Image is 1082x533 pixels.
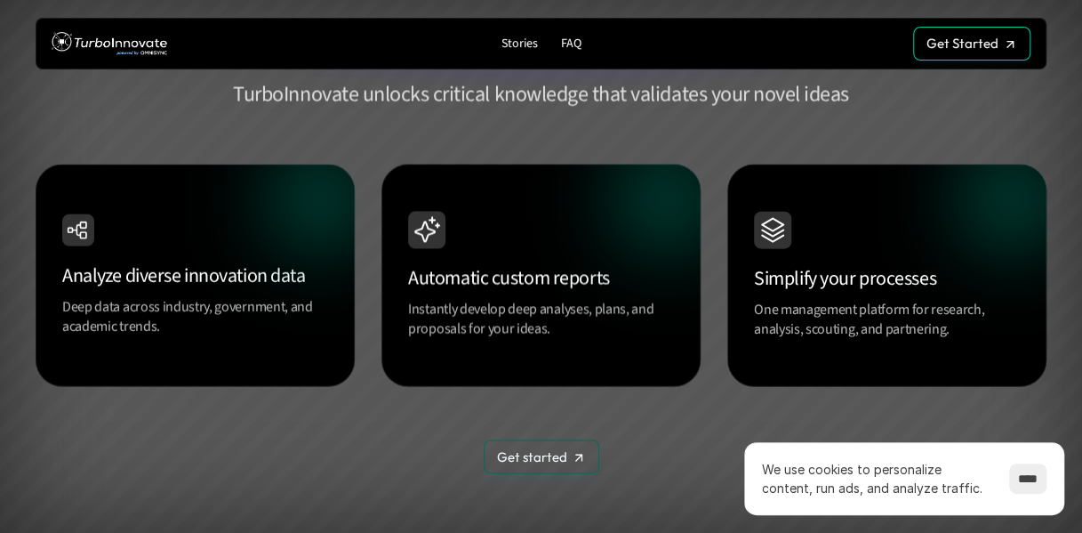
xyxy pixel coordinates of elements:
[554,32,589,56] a: FAQ
[762,460,991,497] p: We use cookies to personalize content, run ads, and analyze traffic.
[501,36,538,52] p: Stories
[561,36,581,52] p: FAQ
[913,27,1030,61] a: Get Started
[494,32,545,56] a: Stories
[52,28,167,61] img: TurboInnovate Logo
[926,36,998,52] p: Get Started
